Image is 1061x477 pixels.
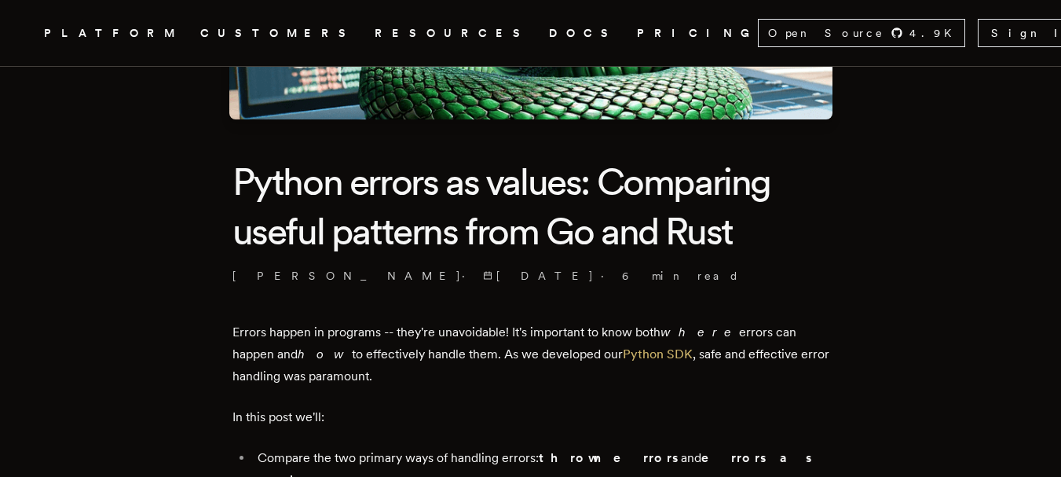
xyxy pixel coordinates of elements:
em: where [660,325,739,339]
span: [DATE] [483,268,595,284]
button: RESOURCES [375,24,530,43]
a: Python SDK [623,347,693,361]
h1: Python errors as values: Comparing useful patterns from Go and Rust [232,157,829,255]
em: how [298,347,352,361]
p: [PERSON_NAME] · · [232,268,829,284]
a: DOCS [549,24,618,43]
strong: thrown errors [539,450,681,465]
a: PRICING [637,24,758,43]
p: In this post we'll: [232,406,829,428]
span: Open Source [768,25,884,41]
span: 6 min read [622,268,740,284]
button: PLATFORM [44,24,181,43]
p: Errors happen in programs -- they're unavoidable! It's important to know both errors can happen a... [232,321,829,387]
span: 4.9 K [909,25,961,41]
a: CUSTOMERS [200,24,356,43]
